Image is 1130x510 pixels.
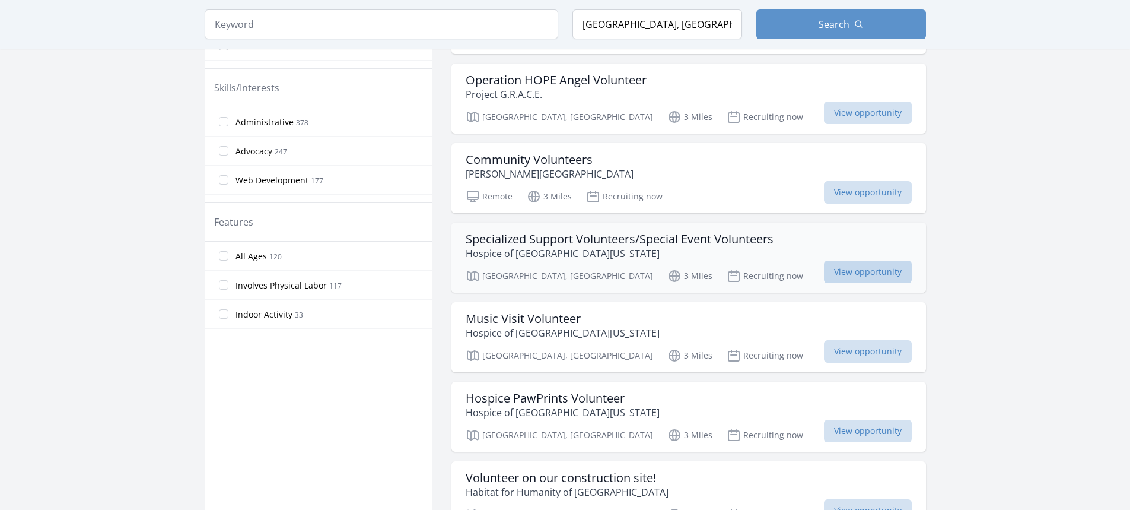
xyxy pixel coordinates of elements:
[466,485,669,499] p: Habitat for Humanity of [GEOGRAPHIC_DATA]
[219,117,228,126] input: Administrative 378
[275,147,287,157] span: 247
[727,428,803,442] p: Recruiting now
[466,312,660,326] h3: Music Visit Volunteer
[214,81,279,95] legend: Skills/Interests
[235,280,327,292] span: Involves Physical Labor
[235,145,272,157] span: Advocacy
[466,153,634,167] h3: Community Volunteers
[451,302,926,372] a: Music Visit Volunteer Hospice of [GEOGRAPHIC_DATA][US_STATE] [GEOGRAPHIC_DATA], [GEOGRAPHIC_DATA]...
[466,73,647,87] h3: Operation HOPE Angel Volunteer
[824,340,912,363] span: View opportunity
[466,349,653,363] p: [GEOGRAPHIC_DATA], [GEOGRAPHIC_DATA]
[466,87,647,102] p: Project G.R.A.C.E.
[219,175,228,185] input: Web Development 177
[466,246,774,261] p: Hospice of [GEOGRAPHIC_DATA][US_STATE]
[329,281,342,291] span: 117
[819,17,849,31] span: Search
[466,167,634,181] p: [PERSON_NAME][GEOGRAPHIC_DATA]
[466,232,774,246] h3: Specialized Support Volunteers/Special Event Volunteers
[451,143,926,213] a: Community Volunteers [PERSON_NAME][GEOGRAPHIC_DATA] Remote 3 Miles Recruiting now View opportunity
[466,110,653,124] p: [GEOGRAPHIC_DATA], [GEOGRAPHIC_DATA]
[586,189,663,204] p: Recruiting now
[214,215,253,229] legend: Features
[466,326,660,340] p: Hospice of [GEOGRAPHIC_DATA][US_STATE]
[451,64,926,134] a: Operation HOPE Angel Volunteer Project G.R.A.C.E. [GEOGRAPHIC_DATA], [GEOGRAPHIC_DATA] 3 Miles Re...
[269,252,282,262] span: 120
[727,110,803,124] p: Recruiting now
[235,251,267,262] span: All Ages
[667,349,712,363] p: 3 Miles
[451,223,926,293] a: Specialized Support Volunteers/Special Event Volunteers Hospice of [GEOGRAPHIC_DATA][US_STATE] [G...
[311,176,323,186] span: 177
[219,309,228,319] input: Indoor Activity 33
[667,428,712,442] p: 3 Miles
[466,269,653,283] p: [GEOGRAPHIC_DATA], [GEOGRAPHIC_DATA]
[466,391,660,406] h3: Hospice PawPrints Volunteer
[824,181,912,204] span: View opportunity
[466,471,669,485] h3: Volunteer on our construction site!
[572,9,742,39] input: Location
[235,116,294,128] span: Administrative
[466,406,660,420] p: Hospice of [GEOGRAPHIC_DATA][US_STATE]
[296,118,308,128] span: 378
[824,261,912,283] span: View opportunity
[756,9,926,39] button: Search
[205,9,558,39] input: Keyword
[824,420,912,442] span: View opportunity
[235,175,308,186] span: Web Development
[451,382,926,452] a: Hospice PawPrints Volunteer Hospice of [GEOGRAPHIC_DATA][US_STATE] [GEOGRAPHIC_DATA], [GEOGRAPHIC...
[727,349,803,363] p: Recruiting now
[824,102,912,124] span: View opportunity
[295,310,303,320] span: 33
[727,269,803,283] p: Recruiting now
[219,146,228,156] input: Advocacy 247
[219,280,228,290] input: Involves Physical Labor 117
[466,189,513,204] p: Remote
[667,269,712,283] p: 3 Miles
[466,428,653,442] p: [GEOGRAPHIC_DATA], [GEOGRAPHIC_DATA]
[235,309,292,321] span: Indoor Activity
[527,189,572,204] p: 3 Miles
[219,251,228,261] input: All Ages 120
[667,110,712,124] p: 3 Miles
